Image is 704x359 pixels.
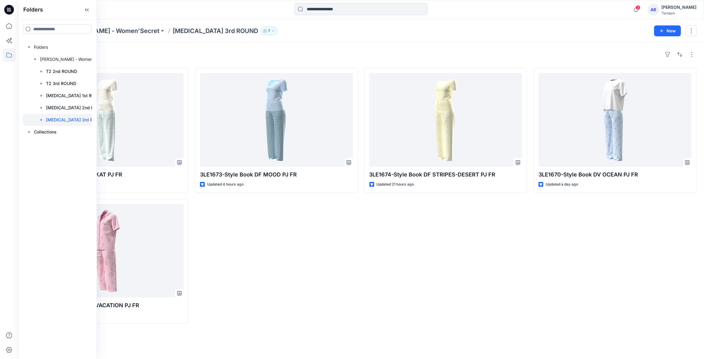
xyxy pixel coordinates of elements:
[207,181,244,188] p: Updated 4 hours ago
[260,27,278,35] button: 7
[377,181,414,188] p: Updated 21 hours ago
[173,27,258,35] p: [MEDICAL_DATA] 3rd ROUND
[661,4,696,11] div: [PERSON_NAME]
[369,73,522,167] a: 3LE1674-Style Book DF STRIPES-DESERT PJ FR
[46,80,76,87] p: T2 3rd ROUND
[654,25,681,36] button: New
[200,170,353,179] p: 3LE1673-Style Book DF MOOD PJ FR
[648,4,659,15] div: AR
[636,5,640,10] span: 3
[539,170,692,179] p: 3LE1670-Style Book DV OCEAN PJ FR
[539,73,692,167] a: 3LE1670-Style Book DV OCEAN PJ FR
[661,11,696,15] div: Tendam
[31,204,184,298] a: 3LE1669-Style Book DV VACATION PJ FR
[46,104,106,111] p: [MEDICAL_DATA] 2nd ROUND
[31,301,184,310] p: 3LE1669-Style Book DV VACATION PJ FR
[46,92,104,99] p: [MEDICAL_DATA] 1st ROUND
[268,28,270,34] p: 7
[46,116,106,124] p: [MEDICAL_DATA] 3rd ROUND
[34,128,57,136] p: Collections
[200,73,353,167] a: 3LE1673-Style Book DF MOOD PJ FR
[31,170,184,179] p: 3LE1672-Style Book DF IKAT PJ FR
[46,68,77,75] p: T2 2nd ROUND
[60,27,159,35] a: [PERSON_NAME] - Women'Secret
[31,73,184,167] a: 3LE1672-Style Book DF IKAT PJ FR
[546,181,578,188] p: Updated a day ago
[369,170,522,179] p: 3LE1674-Style Book DF STRIPES-DESERT PJ FR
